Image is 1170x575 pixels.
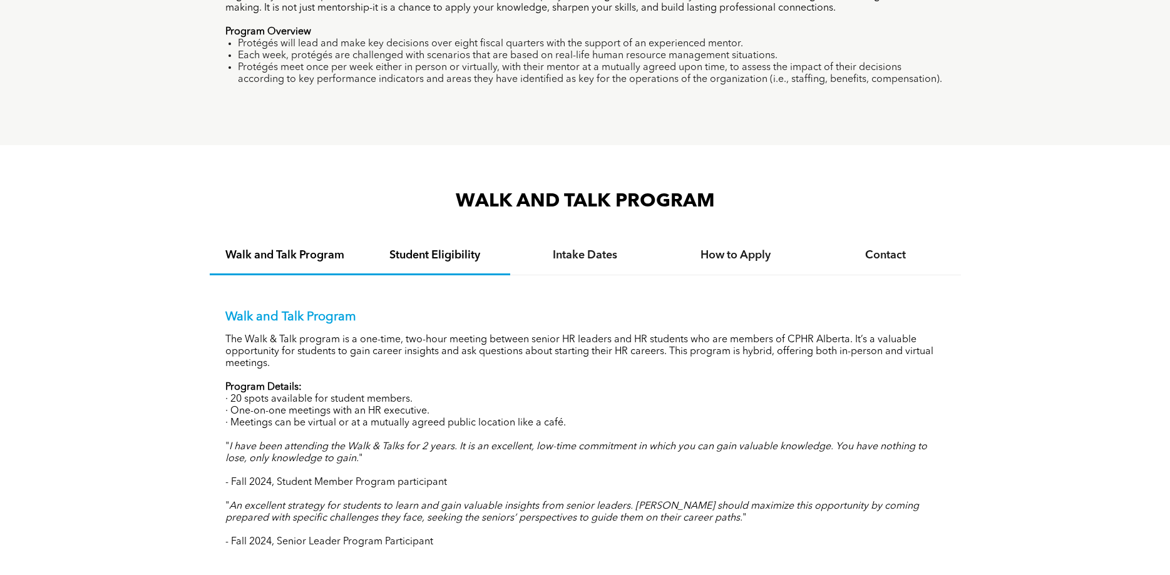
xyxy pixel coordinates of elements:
[225,394,945,405] p: · 20 spots available for student members.
[225,334,945,370] p: The Walk & Talk program is a one-time, two-hour meeting between senior HR leaders and HR students...
[225,442,927,464] em: I have been attending the Walk & Talks for 2 years. It is an excellent, low-time commitment in wh...
[225,310,945,325] p: Walk and Talk Program
[371,248,499,262] h4: Student Eligibility
[822,248,950,262] h4: Contact
[225,382,302,392] strong: Program Details:
[225,477,945,489] p: - Fall 2024, Student Member Program participant
[238,62,945,86] li: Protégés meet once per week either in person or virtually, with their mentor at a mutually agreed...
[225,405,945,417] p: · One-on-one meetings with an HR executive.
[672,248,799,262] h4: How to Apply
[225,27,311,37] strong: Program Overview
[521,248,649,262] h4: Intake Dates
[225,417,945,429] p: · Meetings can be virtual or at a mutually agreed public location like a café.
[456,192,715,211] span: WALK AND TALK PROGRAM
[238,50,945,62] li: Each week, protégés are challenged with scenarios that are based on real-life human resource mana...
[221,248,349,262] h4: Walk and Talk Program
[225,501,945,524] p: " "
[225,441,945,465] p: " "
[225,501,919,523] em: An excellent strategy for students to learn and gain valuable insights from senior leaders. [PERS...
[238,38,945,50] li: Protégés will lead and make key decisions over eight fiscal quarters with the support of an exper...
[225,536,945,548] p: - Fall 2024, Senior Leader Program Participant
